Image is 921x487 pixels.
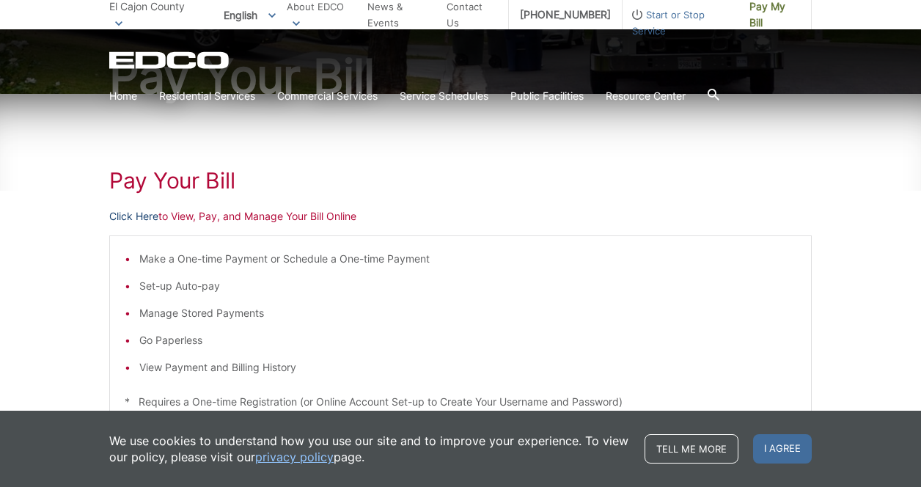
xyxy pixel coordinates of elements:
p: We use cookies to understand how you use our site and to improve your experience. To view our pol... [109,433,630,465]
a: Residential Services [159,88,255,104]
a: Commercial Services [277,88,378,104]
a: Resource Center [606,88,686,104]
a: Public Facilities [510,88,584,104]
a: privacy policy [255,449,334,465]
a: Home [109,88,137,104]
li: Manage Stored Payments [139,305,796,321]
span: English [213,3,287,27]
h1: Pay Your Bill [109,167,812,194]
li: Go Paperless [139,332,796,348]
li: Make a One-time Payment or Schedule a One-time Payment [139,251,796,267]
a: Service Schedules [400,88,488,104]
li: View Payment and Billing History [139,359,796,376]
a: Click Here [109,208,158,224]
span: I agree [753,434,812,464]
a: Tell me more [645,434,738,464]
li: Set-up Auto-pay [139,278,796,294]
p: to View, Pay, and Manage Your Bill Online [109,208,812,224]
p: * Requires a One-time Registration (or Online Account Set-up to Create Your Username and Password) [125,394,796,410]
a: EDCD logo. Return to the homepage. [109,51,231,69]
